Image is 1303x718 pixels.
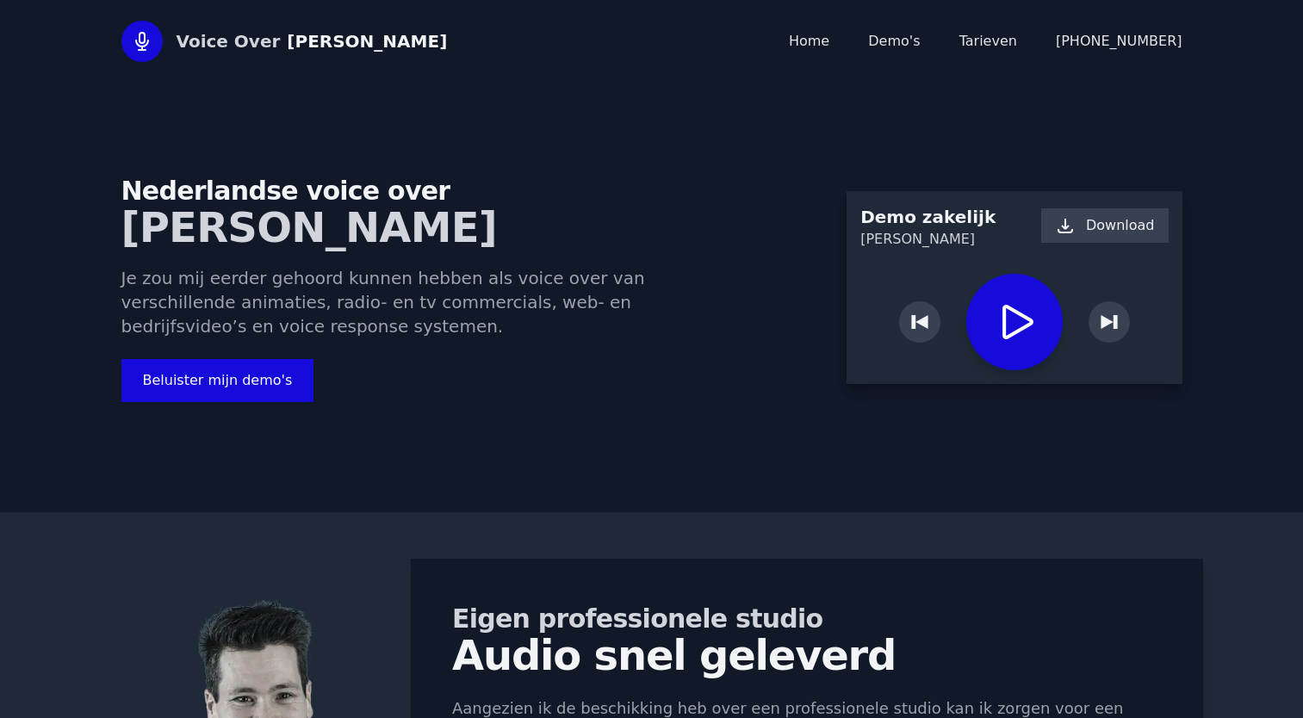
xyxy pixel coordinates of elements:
h3: Eigen professionele studio [452,603,1162,634]
a: Demo's [868,33,920,49]
h2: Audio snel geleverd [452,634,1162,676]
a: Download demo's [1041,208,1169,243]
span: [PERSON_NAME] [287,29,447,53]
a: Home [121,21,448,62]
button: Beluister mijn demo's [121,359,314,402]
a: Tarieven [959,33,1017,49]
p: Je zou mij eerder gehoord kunnen hebben als voice over van verschillende animaties, radio- en tv ... [121,266,700,338]
a: [PHONE_NUMBER] [1056,33,1182,49]
span: [PERSON_NAME] [121,203,497,251]
span: Voice Over [177,29,281,53]
button: Play / Pause [966,274,1063,370]
span: Nederlandse voice over [121,176,700,207]
button: Previous [899,301,940,343]
h3: Demo zakelijk [860,205,996,229]
a: Home [789,33,829,49]
p: [PERSON_NAME] [860,232,996,246]
button: Next [1089,301,1130,343]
